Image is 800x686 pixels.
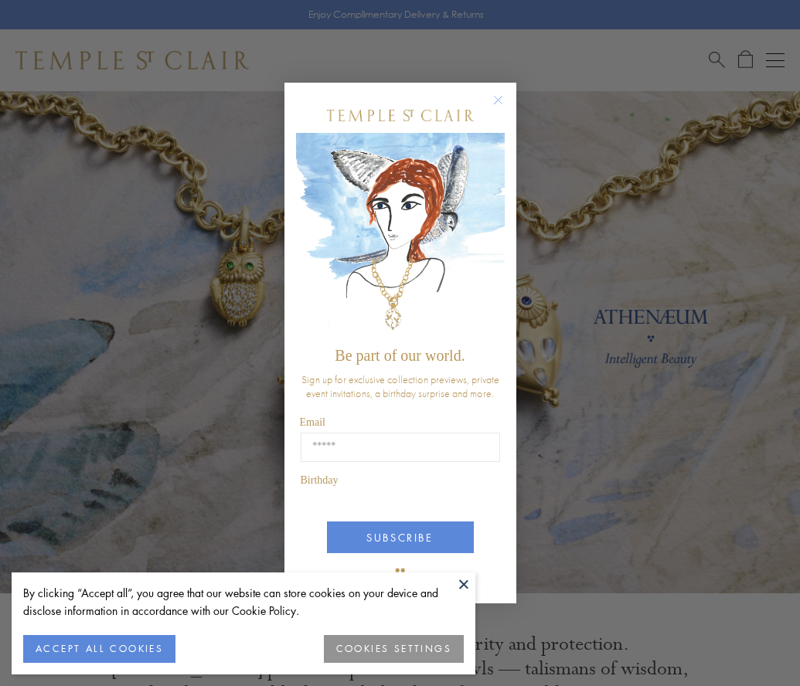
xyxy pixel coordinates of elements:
button: SUBSCRIBE [327,521,474,553]
img: TSC [385,557,416,588]
span: Be part of our world. [335,347,465,364]
span: Email [300,416,325,428]
img: Temple St. Clair [327,110,474,121]
span: Sign up for exclusive collection previews, private event invitations, a birthday surprise and more. [301,372,499,400]
button: ACCEPT ALL COOKIES [23,635,175,663]
button: Close dialog [496,98,516,117]
div: By clicking “Accept all”, you agree that our website can store cookies on your device and disclos... [23,584,464,620]
input: Email [301,433,500,462]
button: COOKIES SETTINGS [324,635,464,663]
img: c4a9eb12-d91a-4d4a-8ee0-386386f4f338.jpeg [296,133,505,339]
span: Birthday [301,474,339,486]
